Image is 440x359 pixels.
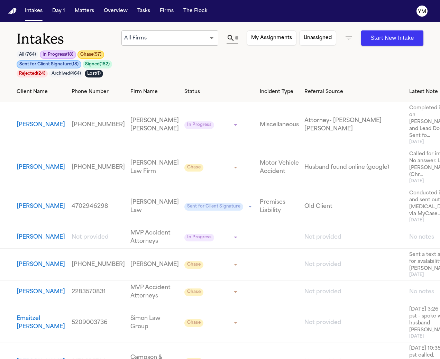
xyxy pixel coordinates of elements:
[181,5,210,17] button: The Flock
[184,260,240,269] div: Update intake status
[17,60,81,68] button: Sent for Client Signature(18)
[135,5,153,17] button: Tasks
[72,319,125,327] a: View details for Emaitzel Margarita Lugo Aguirre
[17,88,66,95] div: Client Name
[304,320,341,325] span: Not provided
[40,50,76,59] button: In Progress(18)
[17,202,66,211] button: View details for Ashley Span
[304,202,404,211] a: View details for Ashley Span
[130,260,179,269] a: View details for Jeffrey Young
[124,36,146,41] span: All Firms
[184,121,214,129] span: In Progress
[304,288,404,296] a: View details for Madi J Purser
[72,163,125,172] a: View details for Dariana Corona
[304,88,404,95] div: Referral Source
[72,202,125,211] a: View details for Ashley Span
[260,198,299,215] a: View details for Ashley Span
[184,203,243,211] span: Sent for Client Signature
[85,70,103,77] button: Lost(1)
[72,234,109,240] span: Not provided
[101,5,130,17] button: Overview
[17,163,66,172] button: View details for Dariana Corona
[8,8,17,15] a: Home
[8,8,17,15] img: Finch Logo
[184,234,214,241] span: In Progress
[17,50,38,59] button: All (764)
[17,30,121,48] h1: Intakes
[184,120,240,130] div: Update intake status
[157,5,176,17] button: Firms
[184,163,240,172] div: Update intake status
[260,159,299,176] a: View details for Dariana Corona
[184,164,203,172] span: Chase
[130,159,179,176] a: View details for Dariana Corona
[304,262,341,267] span: Not provided
[130,314,179,331] a: View details for Emaitzel Margarita Lugo Aguirre
[17,314,66,331] button: View details for Emaitzel Margarita Lugo Aguirre
[130,229,179,246] a: View details for Michael Guerrero
[49,5,68,17] button: Day 1
[77,50,104,59] button: Chase(57)
[304,163,404,172] a: View details for Dariana Corona
[184,202,254,211] div: Update intake status
[304,234,341,240] span: Not provided
[184,287,240,297] div: Update intake status
[409,289,434,295] span: No notes
[304,289,341,295] span: Not provided
[49,70,83,77] button: Archived(464)
[130,198,179,215] a: View details for Ashley Span
[72,88,125,95] div: Phone Number
[361,30,423,46] button: Start New Intake
[17,288,66,296] button: View details for Madi J Purser
[184,288,203,296] span: Chase
[299,30,336,46] button: Unassigned
[17,233,66,241] button: View details for Michael Guerrero
[418,9,426,14] text: YM
[184,261,203,269] span: Chase
[409,234,434,240] span: No notes
[304,233,404,241] a: View details for Michael Guerrero
[17,260,66,269] button: View details for Jeffrey Young
[72,121,125,129] a: View details for Emily Grow
[72,233,125,241] a: View details for Michael Guerrero
[304,319,404,327] a: View details for Emaitzel Margarita Lugo Aguirre
[260,121,299,129] a: View details for Emily Grow
[72,288,125,296] a: View details for Madi J Purser
[22,5,45,17] button: Intakes
[72,260,125,269] a: View details for Jeffrey Young
[184,319,203,327] span: Chase
[17,121,66,129] button: View details for Emily Grow
[72,5,97,17] button: Matters
[184,318,240,328] div: Update intake status
[17,70,48,77] button: Rejected(24)
[247,30,296,46] button: My Assignments
[130,284,179,300] a: View details for Madi J Purser
[130,117,179,133] a: View details for Emily Grow
[304,260,404,269] a: View details for Jeffrey Young
[130,88,179,95] div: Firm Name
[83,60,112,68] button: Signed(182)
[260,88,299,95] div: Incident Type
[184,88,254,95] div: Status
[184,232,240,242] div: Update intake status
[304,117,404,133] a: View details for Emily Grow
